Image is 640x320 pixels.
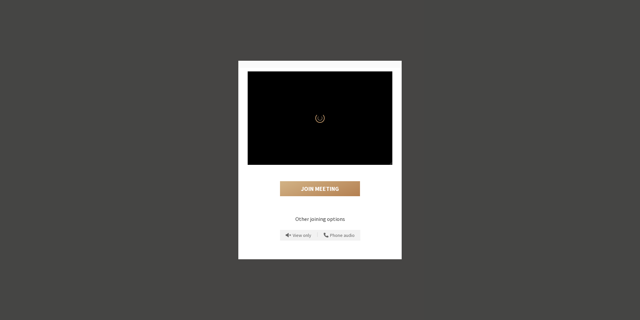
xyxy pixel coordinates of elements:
button: Use your phone for mic and speaker while you view the meeting on this device. [321,230,357,241]
button: Prevent echo when there is already an active mic and speaker in the room. [283,230,314,241]
button: Join Meeting [280,181,360,197]
p: Other joining options [248,215,392,223]
span: View only [293,233,311,238]
span: | [317,231,318,240]
span: Phone audio [330,233,355,238]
